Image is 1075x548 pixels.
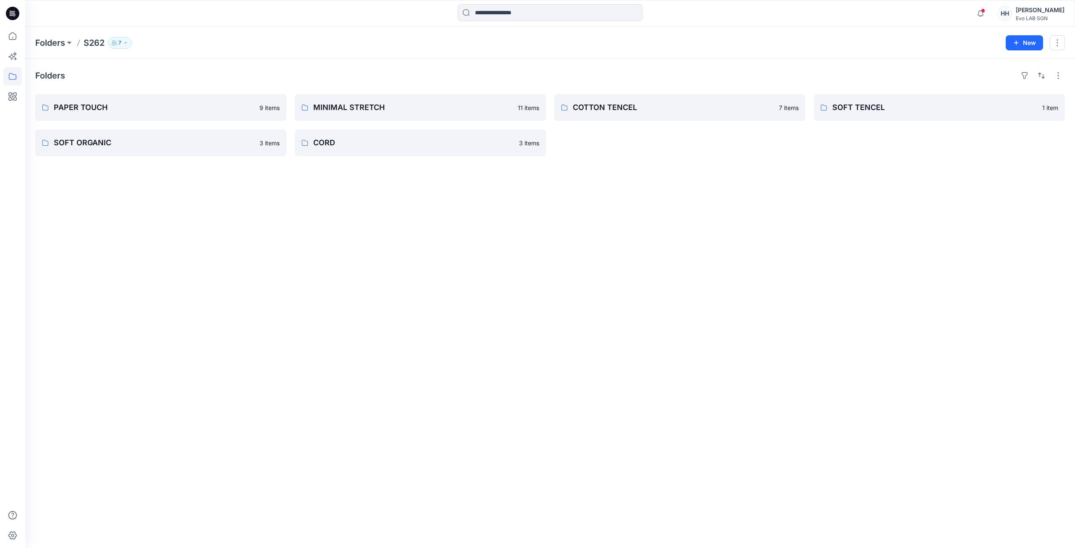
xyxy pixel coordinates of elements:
[573,102,774,113] p: COTTON TENCEL
[1016,5,1065,15] div: [PERSON_NAME]
[313,102,513,113] p: MINIMAL STRETCH
[260,103,280,112] p: 9 items
[779,103,799,112] p: 7 items
[1006,35,1043,50] button: New
[108,37,132,49] button: 7
[1016,15,1065,21] div: Evo LAB SGN
[54,137,254,149] p: SOFT ORGANIC
[814,94,1065,121] a: SOFT TENCEL1 item
[997,6,1012,21] div: HH
[518,103,539,112] p: 11 items
[554,94,805,121] a: COTTON TENCEL7 items
[260,139,280,147] p: 3 items
[832,102,1037,113] p: SOFT TENCEL
[35,94,286,121] a: PAPER TOUCH9 items
[313,137,514,149] p: CORD
[519,139,539,147] p: 3 items
[118,38,121,47] p: 7
[54,102,254,113] p: PAPER TOUCH
[84,37,105,49] p: S262
[295,129,546,156] a: CORD3 items
[295,94,546,121] a: MINIMAL STRETCH11 items
[35,71,65,81] h4: Folders
[35,37,65,49] a: Folders
[1042,103,1058,112] p: 1 item
[35,129,286,156] a: SOFT ORGANIC3 items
